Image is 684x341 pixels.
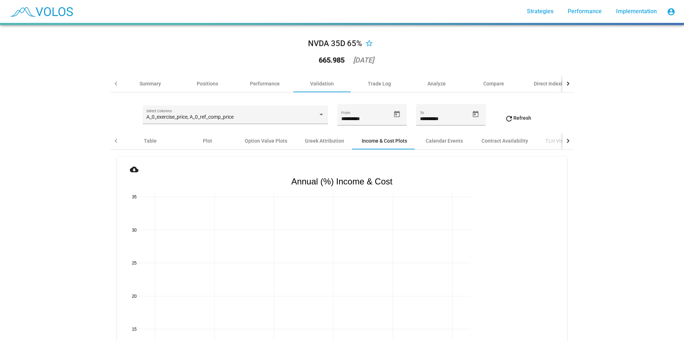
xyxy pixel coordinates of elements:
span: Performance [568,8,602,15]
span: A_0_exercise_price, A_0_ref_comp_price [146,114,234,120]
div: Trade Log [368,80,391,87]
mat-icon: cloud_download [130,165,138,174]
div: TLH Visualizations [545,137,588,144]
button: Refresh [499,112,537,124]
button: Open calendar [469,108,482,120]
div: [DATE] [353,56,374,64]
div: Option Value Plots [245,137,287,144]
span: Strategies [527,8,553,15]
div: Direct Indexing [534,80,568,87]
mat-icon: refresh [505,114,513,123]
button: Open calendar [391,108,403,120]
span: Refresh [505,115,531,121]
div: Table [144,137,157,144]
div: Plot [203,137,212,144]
div: Greek Attribution [305,137,344,144]
a: Strategies [521,5,559,18]
div: Analyze [427,80,446,87]
div: Validation [310,80,334,87]
div: 665.985 [319,56,345,64]
div: Positions [197,80,218,87]
a: Performance [562,5,607,18]
span: Implementation [616,8,657,15]
img: blue_transparent.png [6,3,77,20]
div: Summary [140,80,161,87]
div: Compare [483,80,504,87]
div: Contract Availability [482,137,528,144]
mat-icon: account_circle [667,8,675,16]
a: Implementation [610,5,663,18]
div: Income & Cost Plots [362,137,407,144]
mat-icon: star_border [365,40,373,48]
div: NVDA 35D 65% [308,38,362,49]
div: Performance [250,80,280,87]
div: Calendar Events [426,137,463,144]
